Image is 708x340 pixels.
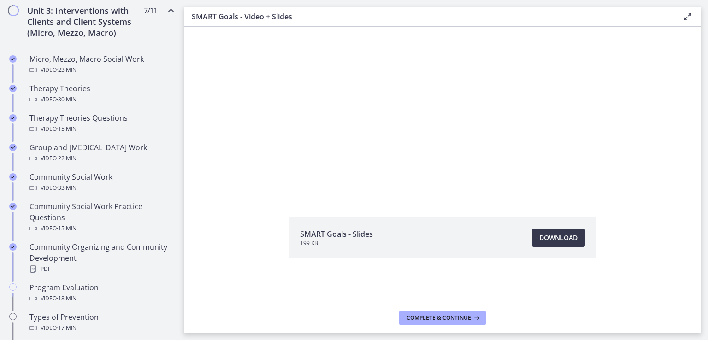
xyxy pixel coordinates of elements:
div: Therapy Theories Questions [29,112,173,135]
button: Complete & continue [399,311,486,325]
div: Video [29,153,173,164]
span: · 30 min [57,94,77,105]
i: Completed [9,203,17,210]
div: Video [29,64,173,76]
span: · 18 min [57,293,77,304]
span: 7 / 11 [144,5,157,16]
span: SMART Goals - Slides [300,229,373,240]
i: Completed [9,85,17,92]
div: PDF [29,264,173,275]
div: Program Evaluation [29,282,173,304]
span: · 22 min [57,153,77,164]
h3: SMART Goals - Video + Slides [192,11,667,22]
span: · 15 min [57,123,77,135]
span: · 17 min [57,322,77,334]
div: Community Social Work [29,171,173,193]
i: Completed [9,243,17,251]
span: · 23 min [57,64,77,76]
span: · 33 min [57,182,77,193]
div: Therapy Theories [29,83,173,105]
span: 199 KB [300,240,373,247]
div: Video [29,293,173,304]
div: Video [29,182,173,193]
div: Video [29,94,173,105]
div: Types of Prevention [29,311,173,334]
div: Community Social Work Practice Questions [29,201,173,234]
span: Download [539,232,578,243]
a: Download [532,229,585,247]
h2: Unit 3: Interventions with Clients and Client Systems (Micro, Mezzo, Macro) [27,5,140,38]
div: Video [29,123,173,135]
i: Completed [9,173,17,181]
span: · 15 min [57,223,77,234]
i: Completed [9,114,17,122]
div: Video [29,223,173,234]
div: Video [29,322,173,334]
i: Completed [9,55,17,63]
div: Community Organizing and Community Development [29,241,173,275]
span: Complete & continue [407,314,471,322]
i: Completed [9,144,17,151]
div: Micro, Mezzo, Macro Social Work [29,53,173,76]
div: Group and [MEDICAL_DATA] Work [29,142,173,164]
